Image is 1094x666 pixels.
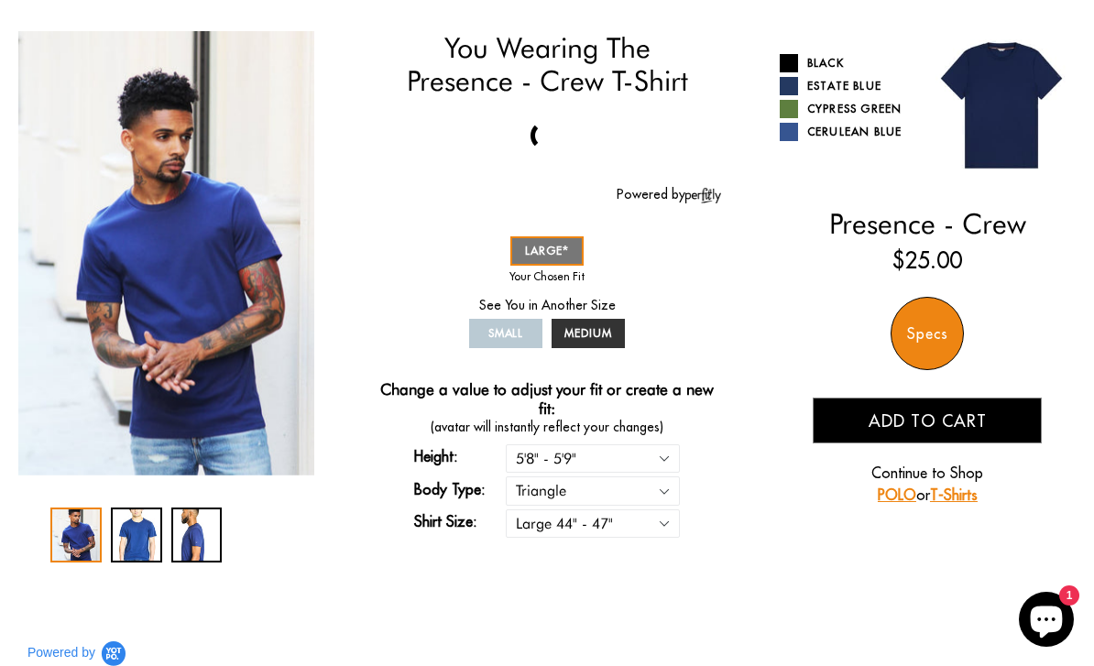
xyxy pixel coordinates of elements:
img: 20002-11_preview_1024x1024_2x_53f01448-7d60-4116-961d-3c57a7ff2e32_340x.jpg [314,31,610,475]
label: Shirt Size: [414,510,506,532]
a: Estate Blue [780,77,914,95]
label: Height: [414,445,506,467]
button: Add to cart [813,398,1042,443]
a: T-Shirts [930,486,978,504]
div: 1 / 3 [50,508,102,562]
div: 1 / 3 [18,31,314,475]
img: perfitly-logo_73ae6c82-e2e3-4a36-81b1-9e913f6ac5a1.png [685,188,722,203]
a: Black [780,54,914,72]
p: Continue to Shop or [813,462,1042,506]
span: Add to cart [869,410,987,431]
img: IMG_2428_copy_1024x1024_2x_54a29d56-2a4d-4dd6-a028-5652b32cc0ff_340x.jpg [18,31,314,475]
ins: $25.00 [892,244,962,277]
span: (avatar will instantly reflect your changes) [373,418,722,437]
span: MEDIUM [564,326,612,340]
a: SMALL [469,319,542,348]
span: SMALL [488,326,524,340]
div: 3 / 3 [171,508,223,562]
label: Body Type: [414,478,506,500]
a: Cerulean Blue [780,123,914,141]
img: 013.jpg [927,31,1076,180]
h2: Presence - Crew [780,207,1076,240]
a: POLO [878,486,916,504]
a: Cypress Green [780,100,914,118]
h4: Change a value to adjust your fit or create a new fit: [373,380,722,418]
h1: You Wearing The Presence - Crew T-Shirt [373,31,722,98]
div: 2 / 3 [111,508,162,562]
a: LARGE [510,236,584,266]
div: 2 / 3 [314,31,610,475]
inbox-online-store-chat: Shopify online store chat [1013,592,1079,651]
div: Specs [891,297,964,370]
a: MEDIUM [552,319,625,348]
span: LARGE [525,244,569,257]
a: Powered by [617,186,722,202]
span: Powered by [27,645,95,661]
